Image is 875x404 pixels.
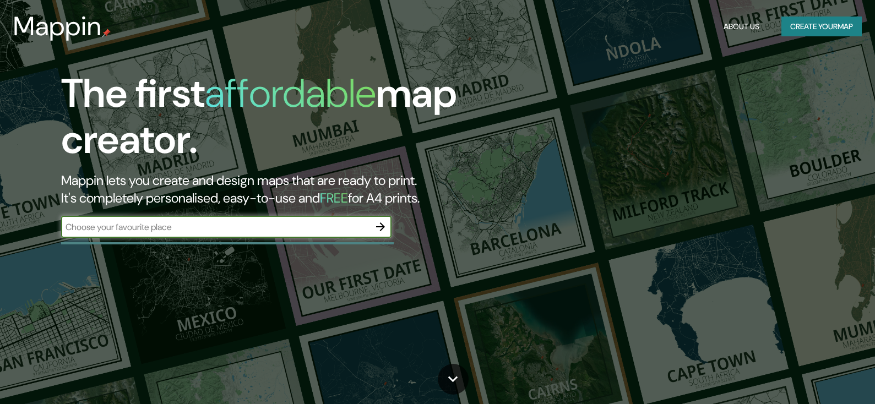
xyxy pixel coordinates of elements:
[205,68,376,119] h1: affordable
[781,17,862,37] button: Create yourmap
[61,70,499,172] h1: The first map creator.
[719,17,764,37] button: About Us
[61,172,499,207] h2: Mappin lets you create and design maps that are ready to print. It's completely personalised, eas...
[320,189,348,206] h5: FREE
[102,29,111,37] img: mappin-pin
[61,221,369,233] input: Choose your favourite place
[13,11,102,42] h3: Mappin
